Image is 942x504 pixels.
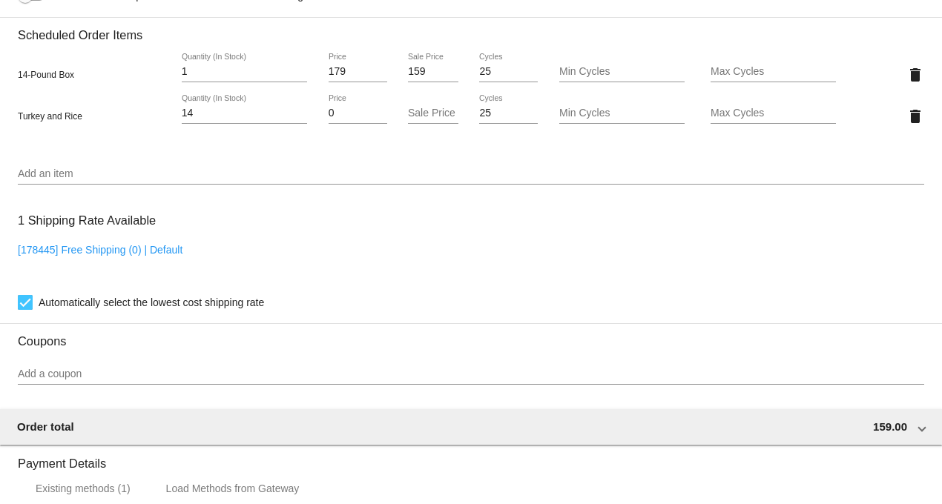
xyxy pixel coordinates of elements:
[906,66,924,84] mat-icon: delete
[559,107,685,119] input: Min Cycles
[329,66,387,78] input: Price
[18,70,74,80] span: 14-Pound Box
[906,107,924,125] mat-icon: delete
[18,111,82,122] span: Turkey and Rice
[873,420,907,433] span: 159.00
[18,17,924,42] h3: Scheduled Order Items
[479,66,538,78] input: Cycles
[182,107,307,119] input: Quantity (In Stock)
[711,66,836,78] input: Max Cycles
[182,66,307,78] input: Quantity (In Stock)
[166,483,300,494] div: Load Methods from Gateway
[559,66,685,78] input: Min Cycles
[711,107,836,119] input: Max Cycles
[479,107,538,119] input: Cycles
[18,368,924,380] input: Add a coupon
[408,107,458,119] input: Sale Price
[329,107,387,119] input: Price
[36,483,131,494] div: Existing methods (1)
[18,445,924,471] h3: Payment Details
[17,420,74,433] span: Order total
[18,168,924,180] input: Add an item
[18,323,924,348] h3: Coupons
[39,294,264,311] span: Automatically select the lowest cost shipping rate
[408,66,458,78] input: Sale Price
[18,205,156,236] h3: 1 Shipping Rate Available
[18,244,182,256] a: [178445] Free Shipping (0) | Default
